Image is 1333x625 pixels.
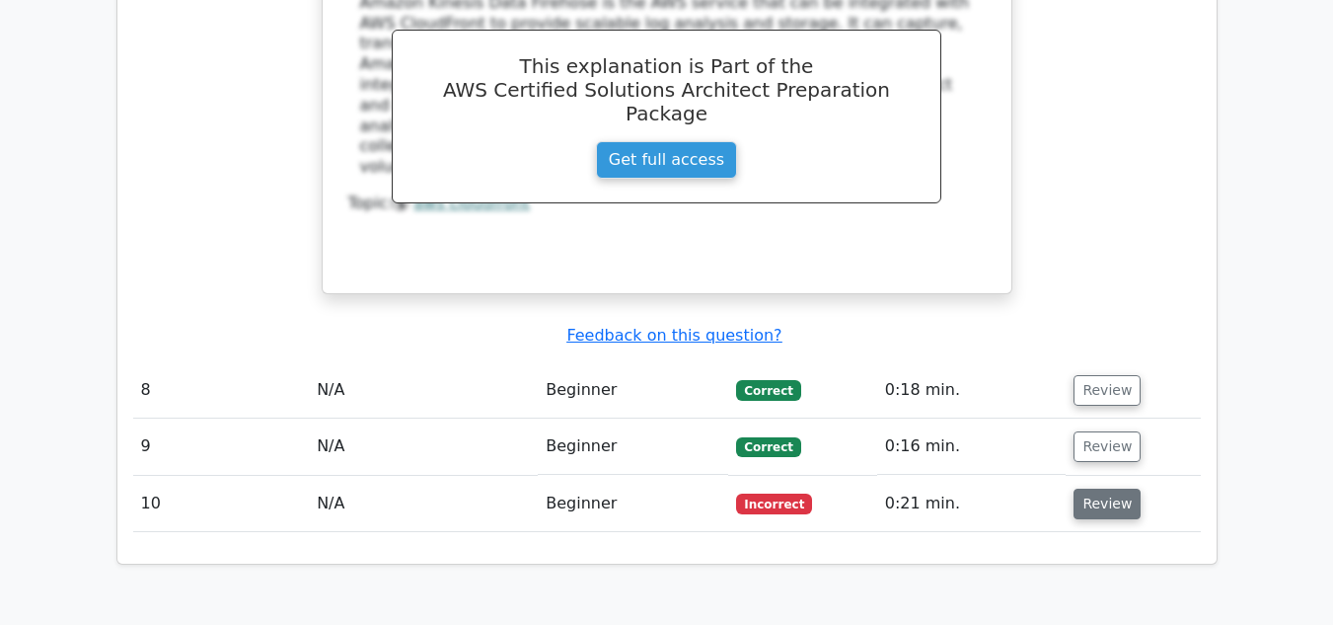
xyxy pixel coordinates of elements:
[1074,489,1141,519] button: Review
[877,419,1067,475] td: 0:16 min.
[309,362,538,419] td: N/A
[538,476,728,532] td: Beginner
[348,194,986,214] div: Topic:
[566,326,781,345] a: Feedback on this question?
[1074,431,1141,462] button: Review
[133,362,310,419] td: 8
[736,494,812,513] span: Incorrect
[596,141,737,179] a: Get full access
[309,419,538,475] td: N/A
[133,419,310,475] td: 9
[538,362,728,419] td: Beginner
[736,380,800,400] span: Correct
[133,476,310,532] td: 10
[1074,375,1141,406] button: Review
[309,476,538,532] td: N/A
[877,476,1067,532] td: 0:21 min.
[538,419,728,475] td: Beginner
[877,362,1067,419] td: 0:18 min.
[736,437,800,457] span: Correct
